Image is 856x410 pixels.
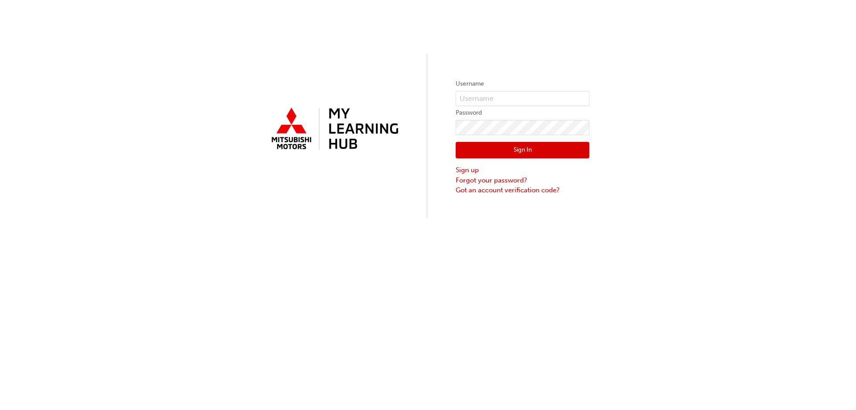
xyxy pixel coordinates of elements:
label: Username [456,79,589,89]
a: Forgot your password? [456,175,589,186]
a: Sign up [456,165,589,175]
a: Got an account verification code? [456,185,589,195]
input: Username [456,91,589,106]
img: mmal [267,104,400,155]
button: Sign In [456,142,589,159]
label: Password [456,108,589,118]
